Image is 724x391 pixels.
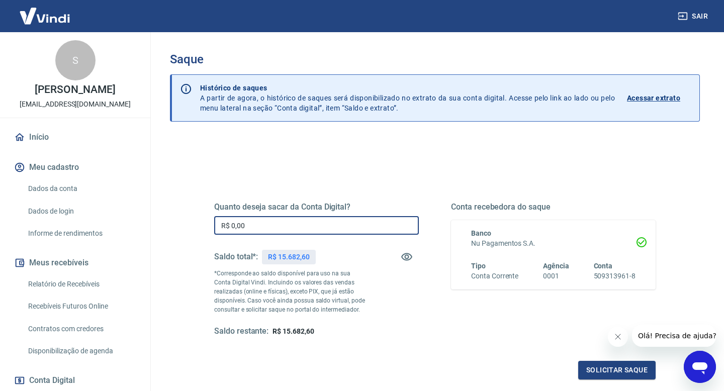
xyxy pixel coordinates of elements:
[471,262,486,270] span: Tipo
[684,351,716,383] iframe: Button to launch messaging window
[627,93,680,103] p: Acessar extrato
[594,262,613,270] span: Conta
[214,326,268,337] h5: Saldo restante:
[6,7,84,15] span: Olá! Precisa de ajuda?
[214,269,368,314] p: *Corresponde ao saldo disponível para uso na sua Conta Digital Vindi. Incluindo os valores das ve...
[24,319,138,339] a: Contratos com credores
[20,99,131,110] p: [EMAIL_ADDRESS][DOMAIN_NAME]
[632,325,716,347] iframe: Message from company
[273,327,314,335] span: R$ 15.682,60
[55,40,96,80] div: S
[543,271,569,281] h6: 0001
[608,327,628,347] iframe: Close message
[471,271,518,281] h6: Conta Corrente
[200,83,615,113] p: A partir de agora, o histórico de saques será disponibilizado no extrato da sua conta digital. Ac...
[471,238,636,249] h6: Nu Pagamentos S.A.
[214,202,419,212] h5: Quanto deseja sacar da Conta Digital?
[24,341,138,361] a: Disponibilização de agenda
[578,361,656,379] button: Solicitar saque
[12,1,77,31] img: Vindi
[451,202,656,212] h5: Conta recebedora do saque
[35,84,115,95] p: [PERSON_NAME]
[200,83,615,93] p: Histórico de saques
[12,156,138,178] button: Meu cadastro
[24,296,138,317] a: Recebíveis Futuros Online
[12,252,138,274] button: Meus recebíveis
[676,7,712,26] button: Sair
[471,229,491,237] span: Banco
[214,252,258,262] h5: Saldo total*:
[24,274,138,295] a: Relatório de Recebíveis
[543,262,569,270] span: Agência
[170,52,700,66] h3: Saque
[24,178,138,199] a: Dados da conta
[627,83,691,113] a: Acessar extrato
[24,223,138,244] a: Informe de rendimentos
[12,126,138,148] a: Início
[268,252,309,262] p: R$ 15.682,60
[594,271,636,281] h6: 509313961-8
[24,201,138,222] a: Dados de login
